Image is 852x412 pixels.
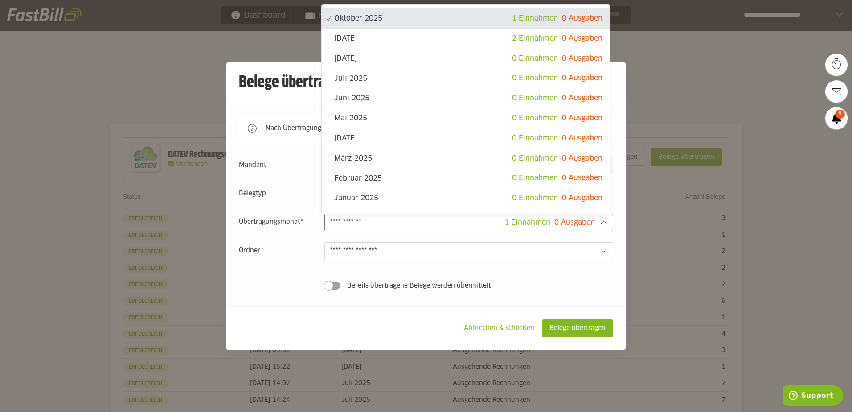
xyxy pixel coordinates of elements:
[562,95,602,102] span: 0 Ausgaben
[562,174,602,181] span: 0 Ausgaben
[562,15,602,22] span: 0 Ausgaben
[783,385,843,408] iframe: Öffnet ein Widget, in dem Sie weitere Informationen finden
[322,168,610,188] sl-option: Februar 2025
[562,74,602,82] span: 0 Ausgaben
[512,174,558,181] span: 0 Einnahmen
[835,110,845,119] span: 8
[562,135,602,142] span: 0 Ausgaben
[322,128,610,148] sl-option: [DATE]
[322,29,610,49] sl-option: [DATE]
[542,319,613,337] sl-button: Belege übertragen
[504,219,550,226] span: 1 Einnahmen
[512,155,558,162] span: 0 Einnahmen
[512,35,558,42] span: 2 Einnahmen
[512,55,558,62] span: 0 Einnahmen
[512,74,558,82] span: 0 Einnahmen
[322,208,610,228] sl-option: Dezember 2024
[322,148,610,169] sl-option: März 2025
[322,188,610,208] sl-option: Januar 2025
[322,49,610,69] sl-option: [DATE]
[562,55,602,62] span: 0 Ausgaben
[239,281,613,290] sl-switch: Bereits übertragene Belege werden übermittelt
[562,155,602,162] span: 0 Ausgaben
[825,107,848,129] a: 8
[562,194,602,202] span: 0 Ausgaben
[322,88,610,108] sl-option: Juni 2025
[562,35,602,42] span: 0 Ausgaben
[554,219,595,226] span: 0 Ausgaben
[322,108,610,128] sl-option: Mai 2025
[512,95,558,102] span: 0 Einnahmen
[512,194,558,202] span: 0 Einnahmen
[562,115,602,122] span: 0 Ausgaben
[322,68,610,88] sl-option: Juli 2025
[512,15,558,22] span: 1 Einnahmen
[456,319,542,337] sl-button: Abbrechen & schließen
[512,115,558,122] span: 0 Einnahmen
[512,135,558,142] span: 0 Einnahmen
[322,8,610,29] sl-option: Oktober 2025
